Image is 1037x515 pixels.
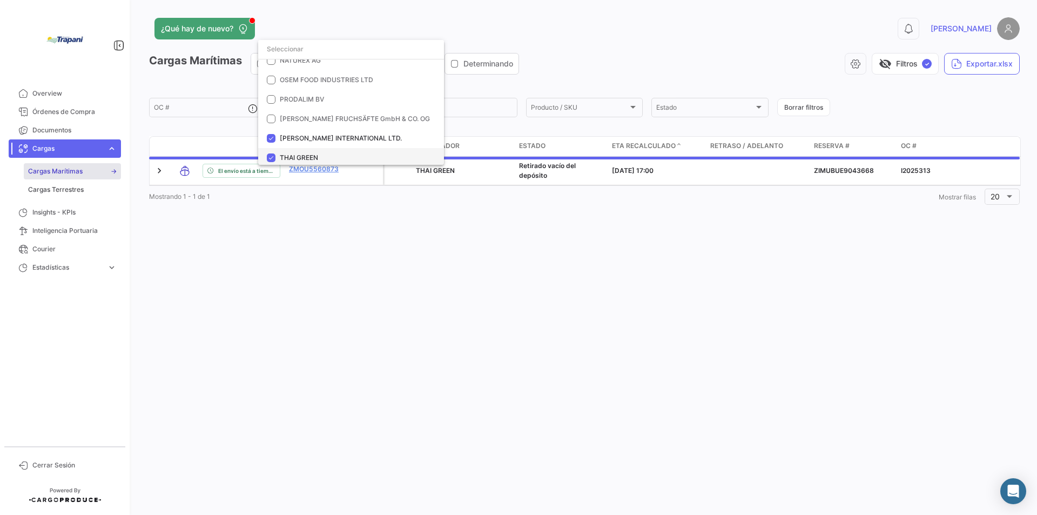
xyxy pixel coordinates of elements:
[280,134,402,142] span: [PERSON_NAME] INTERNATIONAL LTD.
[258,39,444,59] input: dropdown search
[280,115,430,123] span: [PERSON_NAME] FRUCHSÄFTE GmbH & CO. OG
[280,95,324,103] span: PRODALIM BV
[280,56,321,64] span: NATUREX AG
[1000,478,1026,504] div: Abrir Intercom Messenger
[280,76,373,84] span: OSEM FOOD INDUSTRIES LTD
[280,153,318,162] span: THAI GREEN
